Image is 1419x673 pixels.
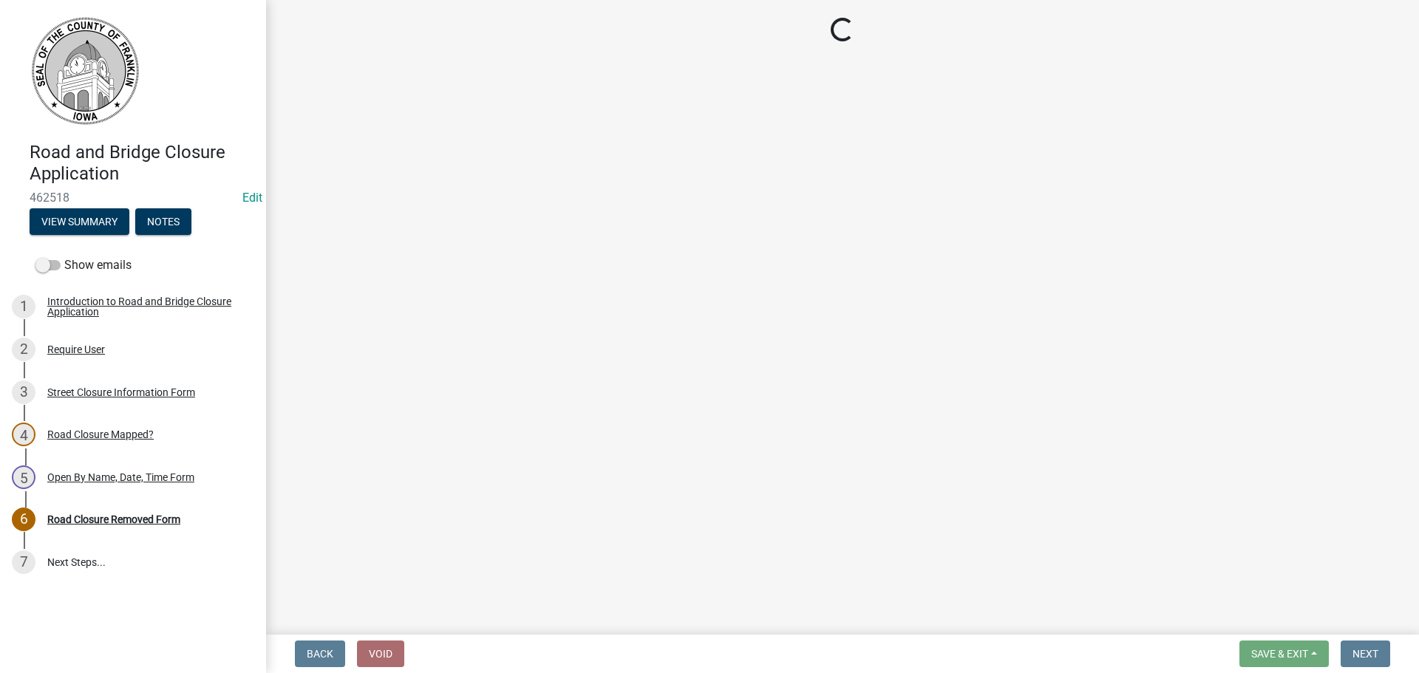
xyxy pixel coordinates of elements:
[12,508,35,531] div: 6
[30,16,140,126] img: Franklin County, Iowa
[12,423,35,446] div: 4
[1352,648,1378,660] span: Next
[135,216,191,228] wm-modal-confirm: Notes
[47,296,242,317] div: Introduction to Road and Bridge Closure Application
[307,648,333,660] span: Back
[295,640,345,667] button: Back
[1239,640,1329,667] button: Save & Exit
[12,550,35,574] div: 7
[47,429,154,440] div: Road Closure Mapped?
[12,380,35,404] div: 3
[12,465,35,489] div: 5
[242,191,262,205] a: Edit
[1341,640,1390,667] button: Next
[30,142,254,185] h4: Road and Bridge Closure Application
[30,208,129,235] button: View Summary
[1251,648,1308,660] span: Save & Exit
[12,338,35,361] div: 2
[47,387,195,397] div: Street Closure Information Form
[30,191,236,205] span: 462518
[135,208,191,235] button: Notes
[47,472,194,482] div: Open By Name, Date, Time Form
[47,514,180,525] div: Road Closure Removed Form
[357,640,404,667] button: Void
[30,216,129,228] wm-modal-confirm: Summary
[35,256,132,274] label: Show emails
[47,344,105,355] div: Require User
[12,295,35,318] div: 1
[242,191,262,205] wm-modal-confirm: Edit Application Number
